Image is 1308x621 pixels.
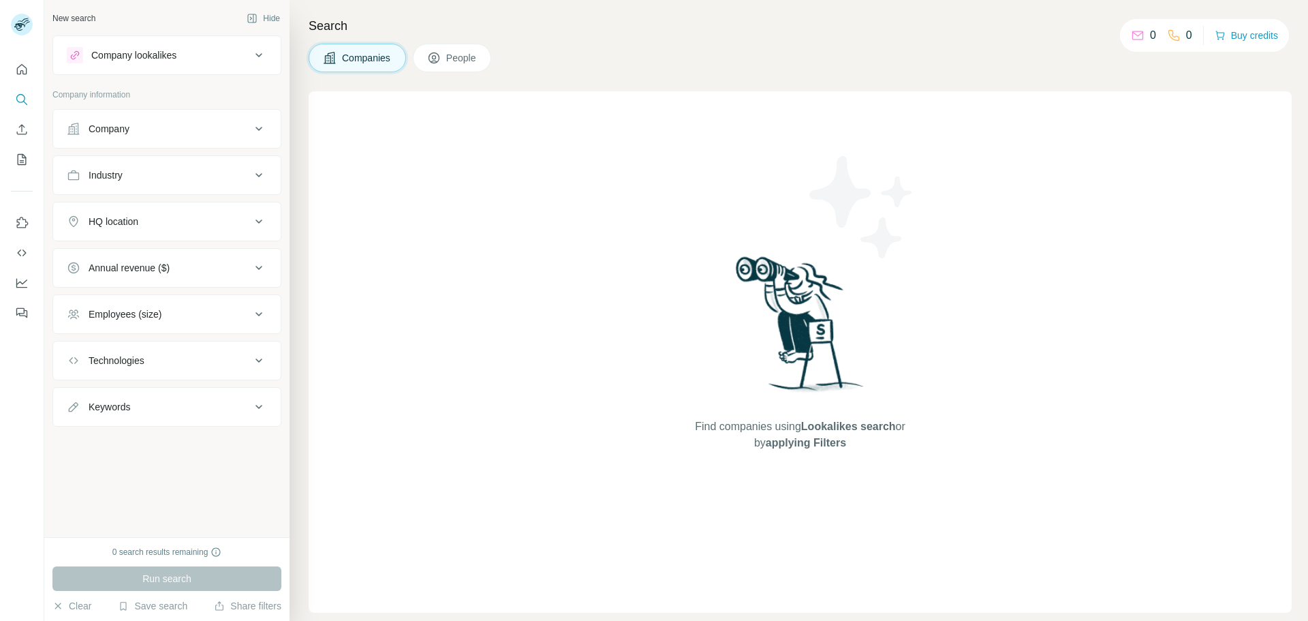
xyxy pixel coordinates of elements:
div: Annual revenue ($) [89,261,170,275]
button: Employees (size) [53,298,281,331]
span: Find companies using or by [691,419,909,451]
button: Company lookalikes [53,39,281,72]
button: Keywords [53,391,281,423]
div: HQ location [89,215,138,228]
button: Enrich CSV [11,117,33,142]
div: Employees (size) [89,307,161,321]
button: Clear [52,599,91,613]
div: New search [52,12,95,25]
img: Surfe Illustration - Stars [800,146,923,269]
div: Industry [89,168,123,182]
button: Dashboard [11,271,33,295]
button: HQ location [53,205,281,238]
button: Use Surfe on LinkedIn [11,211,33,235]
p: 0 [1150,27,1156,44]
button: Search [11,87,33,112]
button: Company [53,112,281,145]
span: People [446,51,478,65]
button: Quick start [11,57,33,82]
button: Technologies [53,344,281,377]
button: Annual revenue ($) [53,252,281,284]
span: applying Filters [766,437,846,449]
div: Company lookalikes [91,48,176,62]
button: Use Surfe API [11,241,33,265]
div: Keywords [89,400,130,414]
button: Save search [118,599,187,613]
button: Share filters [214,599,281,613]
span: Lookalikes search [801,421,896,432]
button: My lists [11,147,33,172]
button: Hide [237,8,290,29]
span: Companies [342,51,392,65]
div: 0 search results remaining [112,546,222,558]
div: Company [89,122,129,136]
p: 0 [1186,27,1192,44]
button: Industry [53,159,281,192]
button: Feedback [11,301,33,325]
p: Company information [52,89,281,101]
button: Buy credits [1215,26,1278,45]
h4: Search [309,16,1292,35]
img: Surfe Illustration - Woman searching with binoculars [730,253,871,405]
div: Technologies [89,354,144,367]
